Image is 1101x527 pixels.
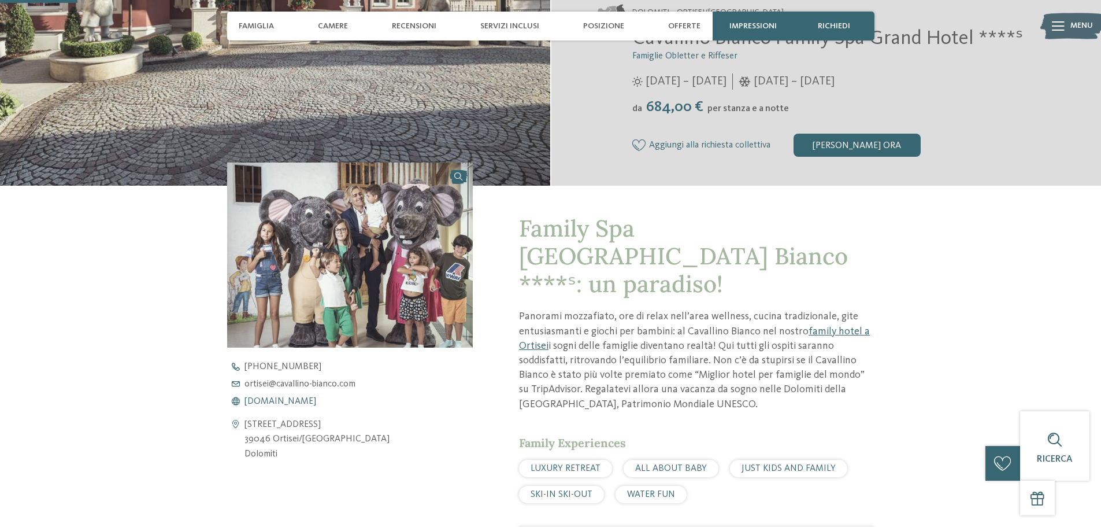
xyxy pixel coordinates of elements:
a: family hotel a Ortisei [519,326,870,351]
p: Panorami mozzafiato, ore di relax nell’area wellness, cucina tradizionale, gite entusiasmanti e g... [519,309,874,411]
span: Family Experiences [519,436,626,450]
span: Offerte [668,21,700,31]
span: Recensioni [392,21,436,31]
span: richiedi [818,21,850,31]
span: [PHONE_NUMBER] [244,362,321,371]
span: Aggiungi alla richiesta collettiva [649,141,770,151]
span: Family Spa [GEOGRAPHIC_DATA] Bianco ****ˢ: un paradiso! [519,213,848,298]
i: Orari d'apertura inverno [739,76,751,87]
span: Servizi inclusi [480,21,539,31]
address: [STREET_ADDRESS] 39046 Ortisei/[GEOGRAPHIC_DATA] Dolomiti [244,418,390,462]
span: Camere [318,21,348,31]
span: LUXURY RETREAT [531,464,600,473]
a: ortisei@cavallino-bianco.com [227,379,493,389]
span: da [632,104,642,113]
span: per stanza e a notte [707,104,789,113]
span: Dolomiti – Ortisei/[GEOGRAPHIC_DATA] [632,7,784,19]
span: Posizione [583,21,624,31]
span: SKI-IN SKI-OUT [531,490,592,499]
span: [DATE] – [DATE] [754,73,835,90]
span: Famiglia [239,21,274,31]
span: Ricerca [1037,455,1073,464]
div: [PERSON_NAME] ora [794,134,921,157]
span: ortisei@ cavallino-bianco. com [244,379,355,389]
i: Orari d'apertura estate [632,76,643,87]
span: Famiglie Obletter e Riffeser [632,51,737,61]
span: Impressioni [729,21,777,31]
span: [DATE] – [DATE] [646,73,726,90]
span: JUST KIDS AND FAMILY [742,464,836,473]
span: 684,00 € [643,99,706,115]
a: [PHONE_NUMBER] [227,362,493,371]
img: Nel family hotel a Ortisei i vostri desideri diventeranno realtà [227,163,473,347]
span: WATER FUN [627,490,675,499]
a: [DOMAIN_NAME] [227,397,493,406]
span: ALL ABOUT BABY [635,464,707,473]
span: [DOMAIN_NAME] [244,397,316,406]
